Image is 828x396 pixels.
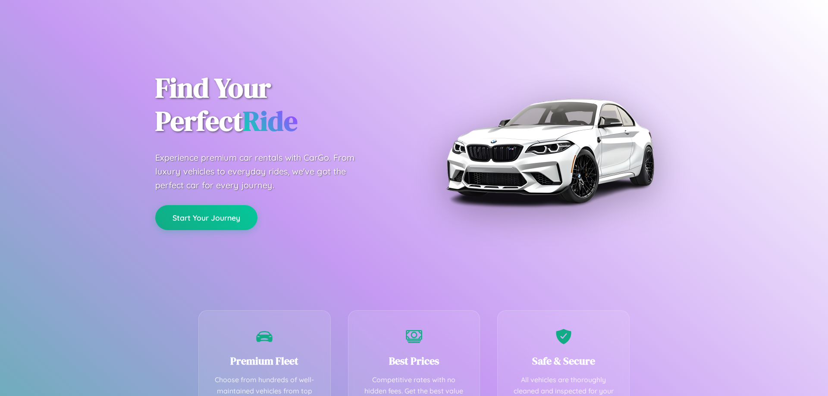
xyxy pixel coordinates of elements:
[442,43,658,259] img: Premium BMW car rental vehicle
[155,72,401,138] h1: Find Your Perfect
[155,151,371,192] p: Experience premium car rentals with CarGo. From luxury vehicles to everyday rides, we've got the ...
[361,354,467,368] h3: Best Prices
[155,205,257,230] button: Start Your Journey
[212,354,317,368] h3: Premium Fleet
[511,354,616,368] h3: Safe & Secure
[243,102,298,140] span: Ride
